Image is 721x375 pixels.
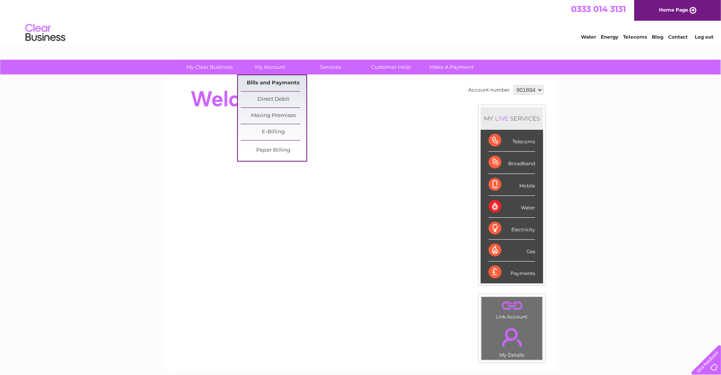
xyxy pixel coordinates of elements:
[241,92,306,107] a: Direct Debit
[489,262,535,283] div: Payments
[238,60,303,74] a: My Account
[489,240,535,262] div: Gas
[298,60,364,74] a: Services
[652,34,663,40] a: Blog
[481,107,543,130] div: MY SERVICES
[173,4,549,39] div: Clear Business is a trading name of Verastar Limited (registered in [GEOGRAPHIC_DATA] No. 3667643...
[601,34,618,40] a: Energy
[481,297,543,322] td: Link Account
[581,34,596,40] a: Water
[25,21,66,45] img: logo.png
[695,34,713,40] a: Log out
[489,130,535,152] div: Telecoms
[493,115,510,122] div: LIVE
[623,34,647,40] a: Telecoms
[359,60,424,74] a: Customer Help
[419,60,485,74] a: Make A Payment
[571,4,626,14] a: 0333 014 3131
[241,124,306,140] a: E-Billing
[483,299,540,313] a: .
[489,218,535,240] div: Electricity
[668,34,688,40] a: Contact
[483,323,540,351] a: .
[489,196,535,218] div: Water
[241,75,306,91] a: Bills and Payments
[241,143,306,158] a: Paper Billing
[481,321,543,360] td: My Details
[466,83,512,97] td: Account number
[489,152,535,174] div: Broadband
[177,60,243,74] a: My Clear Business
[241,108,306,124] a: Moving Premises
[489,174,535,196] div: Mobile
